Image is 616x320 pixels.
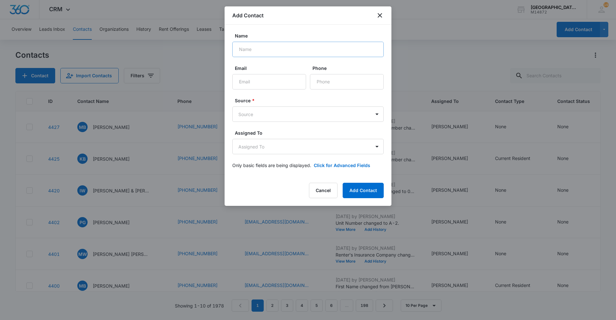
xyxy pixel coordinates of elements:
input: Name [232,42,384,57]
input: Email [232,74,306,89]
label: Source [235,97,386,104]
input: Phone [310,74,384,89]
label: Assigned To [235,130,386,136]
label: Name [235,32,386,39]
p: Only basic fields are being displayed. [232,162,311,169]
button: Click for Advanced Fields [314,162,370,169]
label: Phone [312,65,386,72]
h1: Add Contact [232,12,264,19]
label: Email [235,65,309,72]
button: Cancel [309,183,338,198]
button: close [376,12,384,19]
button: Add Contact [343,183,384,198]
